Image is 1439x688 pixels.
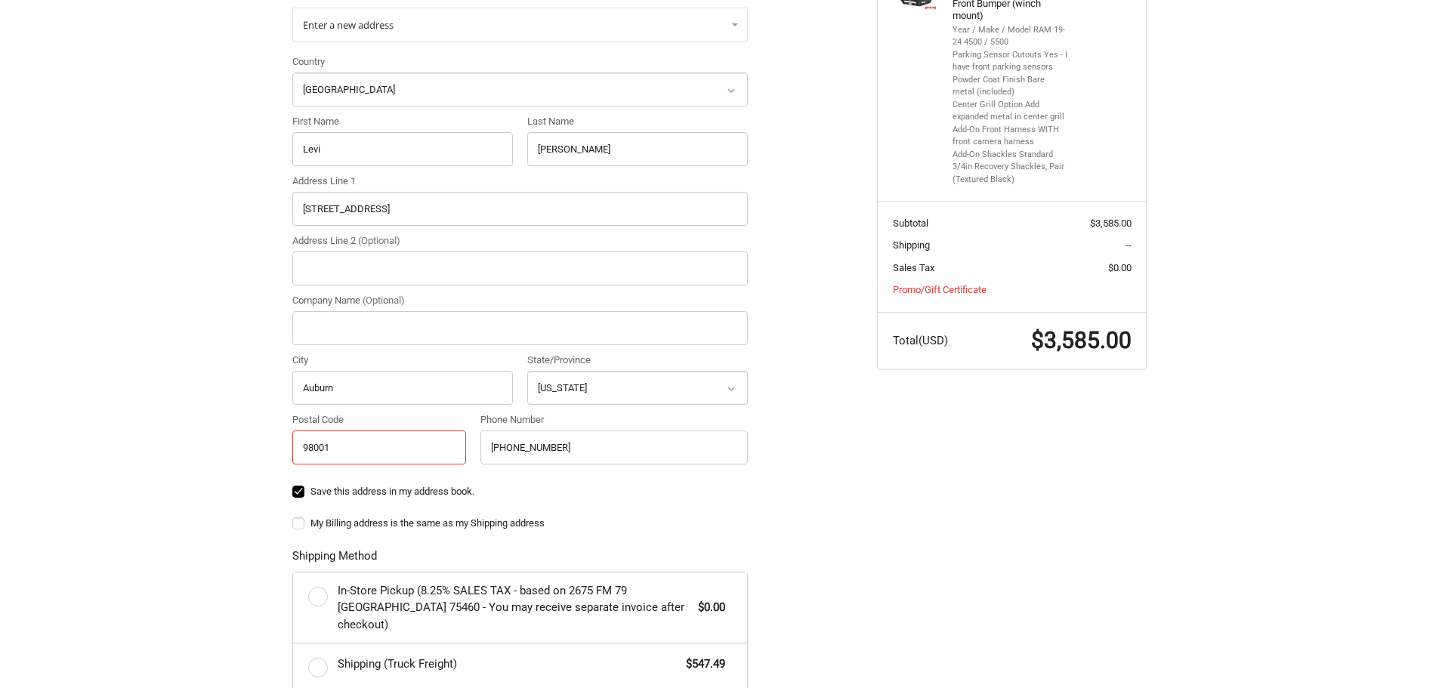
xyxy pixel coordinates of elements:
label: Address Line 2 [292,233,748,248]
li: Center Grill Option Add expanded metal in center grill [953,99,1068,124]
label: Country [292,54,748,69]
span: -- [1126,239,1132,251]
a: Enter or select a different address [292,8,748,42]
label: Postal Code [292,412,466,427]
label: State/Province [527,353,748,368]
legend: Shipping Method [292,548,377,572]
span: $0.00 [690,599,725,616]
span: Subtotal [893,218,928,229]
span: $0.00 [1108,262,1132,273]
label: Save this address in my address book. [292,486,748,498]
label: Phone Number [480,412,748,427]
label: Company Name [292,293,748,308]
small: (Optional) [358,235,400,246]
li: Powder Coat Finish Bare metal (included) [953,74,1068,99]
label: My Billing address is the same as my Shipping address [292,517,748,529]
label: City [292,353,513,368]
span: Shipping (Truck Freight) [338,656,679,673]
iframe: Chat Widget [1363,615,1439,688]
span: $3,585.00 [1090,218,1132,229]
span: Sales Tax [893,262,934,273]
small: (Optional) [363,295,405,306]
span: Shipping [893,239,930,251]
a: Promo/Gift Certificate [893,284,987,295]
label: First Name [292,114,513,129]
li: Parking Sensor Cutouts Yes - I have front parking sensors [953,49,1068,74]
span: $3,585.00 [1031,327,1132,353]
span: Total (USD) [893,334,948,347]
label: Address Line 1 [292,174,748,189]
label: Last Name [527,114,748,129]
span: $547.49 [678,656,725,673]
span: Enter a new address [303,18,394,32]
li: Add-On Front Harness WITH front camera harness [953,124,1068,149]
li: Year / Make / Model RAM 19-24 4500 / 5500 [953,24,1068,49]
li: Add-On Shackles Standard 3/4in Recovery Shackles, Pair (Textured Black) [953,149,1068,187]
span: In-Store Pickup (8.25% SALES TAX - based on 2675 FM 79 [GEOGRAPHIC_DATA] 75460 - You may receive ... [338,582,691,634]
